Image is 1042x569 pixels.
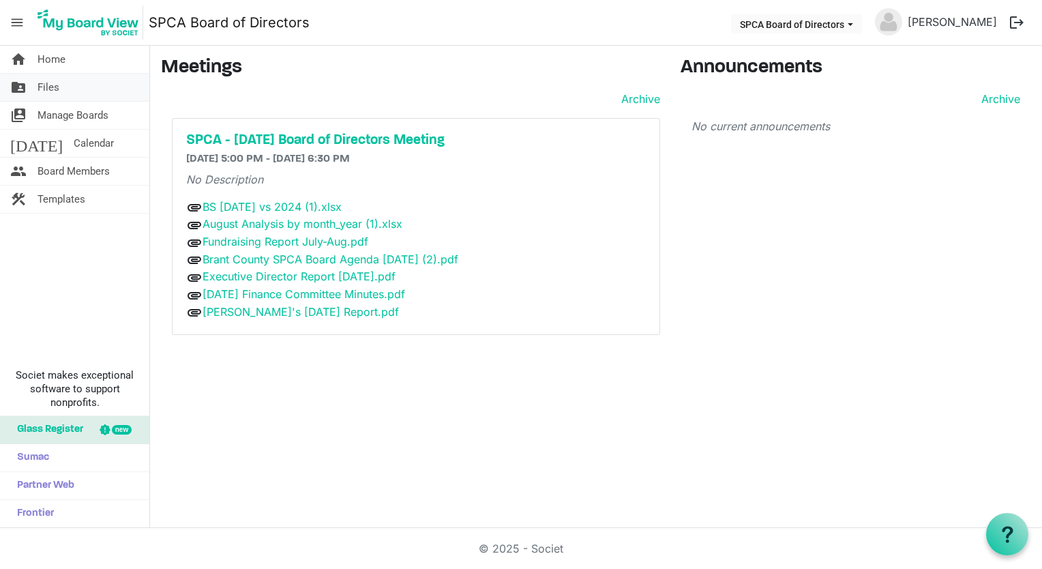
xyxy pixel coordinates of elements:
[10,158,27,185] span: people
[616,91,660,107] a: Archive
[186,287,203,304] span: attachment
[1002,8,1031,37] button: logout
[10,500,54,527] span: Frontier
[38,158,110,185] span: Board Members
[203,269,396,283] a: Executive Director Report [DATE].pdf
[10,472,74,499] span: Partner Web
[186,171,646,188] p: No Description
[10,102,27,129] span: switch_account
[186,153,646,166] h6: [DATE] 5:00 PM - [DATE] 6:30 PM
[10,46,27,73] span: home
[38,46,65,73] span: Home
[203,217,402,231] a: August Analysis by month_year (1).xlsx
[186,217,203,233] span: attachment
[186,252,203,268] span: attachment
[731,14,862,33] button: SPCA Board of Directors dropdownbutton
[10,130,63,157] span: [DATE]
[149,9,310,36] a: SPCA Board of Directors
[186,132,646,149] a: SPCA - [DATE] Board of Directors Meeting
[38,186,85,213] span: Templates
[186,199,203,216] span: attachment
[186,235,203,251] span: attachment
[681,57,1031,80] h3: Announcements
[38,102,108,129] span: Manage Boards
[161,57,660,80] h3: Meetings
[4,10,30,35] span: menu
[203,235,368,248] a: Fundraising Report July-Aug.pdf
[479,542,563,555] a: © 2025 - Societ
[203,287,405,301] a: [DATE] Finance Committee Minutes.pdf
[10,74,27,101] span: folder_shared
[112,425,132,435] div: new
[203,252,458,266] a: Brant County SPCA Board Agenda [DATE] (2).pdf
[203,200,342,214] a: BS [DATE] vs 2024 (1).xlsx
[10,416,83,443] span: Glass Register
[33,5,149,40] a: My Board View Logo
[186,304,203,321] span: attachment
[691,118,1020,134] p: No current announcements
[74,130,114,157] span: Calendar
[10,444,49,471] span: Sumac
[6,368,143,409] span: Societ makes exceptional software to support nonprofits.
[875,8,902,35] img: no-profile-picture.svg
[10,186,27,213] span: construction
[976,91,1020,107] a: Archive
[203,305,399,319] a: [PERSON_NAME]'s [DATE] Report.pdf
[186,269,203,286] span: attachment
[33,5,143,40] img: My Board View Logo
[902,8,1002,35] a: [PERSON_NAME]
[38,74,59,101] span: Files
